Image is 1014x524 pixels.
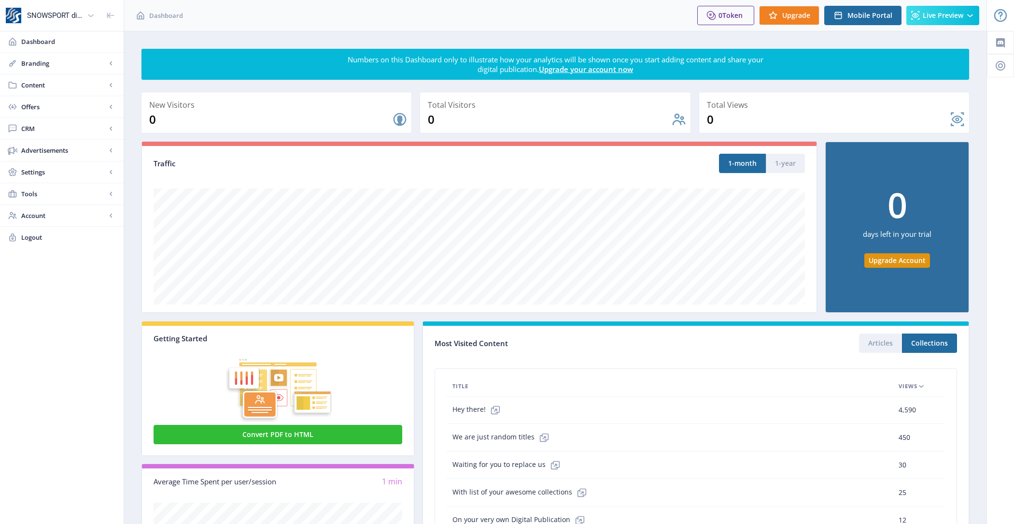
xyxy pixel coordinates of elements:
button: Live Preview [906,6,979,25]
div: Average Time Spent per user/session [154,476,278,487]
span: Dashboard [21,37,116,46]
span: Waiting for you to replace us [452,455,565,475]
div: Traffic [154,158,479,169]
div: New Visitors [149,98,408,112]
div: 0 [887,187,907,222]
span: Settings [21,167,106,177]
span: 450 [899,432,910,443]
span: Dashboard [149,11,183,20]
div: 1 min [278,476,403,487]
button: 1-month [719,154,766,173]
button: Mobile Portal [824,6,901,25]
div: SNOWSPORT digital [27,5,83,26]
div: 0 [428,112,671,127]
span: With list of your awesome collections [452,483,591,502]
span: Logout [21,233,116,242]
div: Most Visited Content [435,336,696,351]
button: Articles [859,334,902,353]
button: 1-year [766,154,805,173]
button: Upgrade Account [864,253,930,268]
span: Advertisements [21,146,106,155]
span: Tools [21,189,106,199]
span: Upgrade [782,12,810,19]
button: Collections [902,334,957,353]
span: 30 [899,459,906,471]
span: Offers [21,102,106,112]
span: Branding [21,58,106,68]
span: We are just random titles [452,428,554,447]
img: graphic [154,343,402,423]
div: Numbers on this Dashboard only to illustrate how your analytics will be shown once you start addi... [347,55,764,74]
span: Account [21,211,106,220]
div: Total Views [707,98,965,112]
span: Token [722,11,743,20]
span: Views [899,380,917,392]
div: 0 [707,112,950,127]
span: Title [452,380,468,392]
span: Mobile Portal [847,12,892,19]
div: Getting Started [154,334,402,343]
span: 25 [899,487,906,498]
div: Total Visitors [428,98,686,112]
span: 4,590 [899,404,916,416]
span: Live Preview [923,12,963,19]
button: Upgrade [759,6,819,25]
button: Convert PDF to HTML [154,425,402,444]
a: Upgrade your account now [539,64,633,74]
div: days left in your trial [863,222,931,253]
span: Hey there! [452,400,505,420]
span: CRM [21,124,106,133]
span: Content [21,80,106,90]
button: 0Token [697,6,754,25]
div: 0 [149,112,392,127]
img: properties.app_icon.png [6,8,21,23]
